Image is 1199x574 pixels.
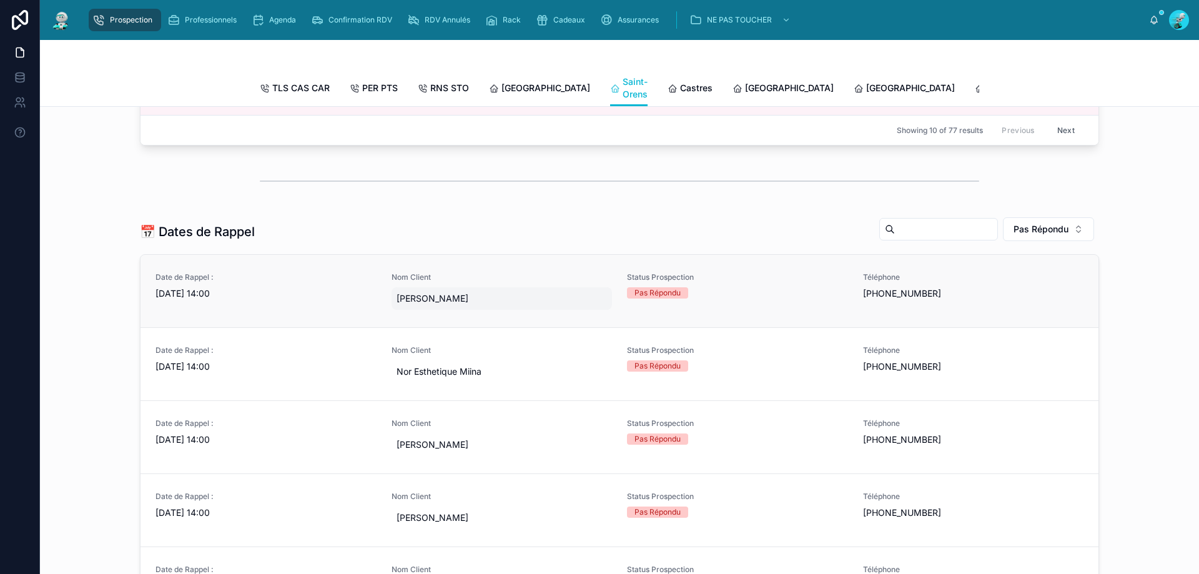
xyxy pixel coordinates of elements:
a: [GEOGRAPHIC_DATA] [854,77,955,102]
a: Rack [481,9,530,31]
span: Nom Client [392,345,613,355]
a: RDV Annulés [403,9,479,31]
span: Castres [680,82,713,94]
a: Agenda [248,9,305,31]
span: [PHONE_NUMBER] [863,507,1084,519]
a: TLS CAS CAR [260,77,330,102]
span: [GEOGRAPHIC_DATA] [501,82,590,94]
a: Assurances [596,9,668,31]
span: Téléphone [863,272,1084,282]
span: [DATE] 14:00 [155,433,377,446]
a: Date de Rappel :[DATE] 14:00Nom ClientNor Esthetique MiinaStatus ProspectionPas RéponduTéléphone[... [141,327,1098,400]
span: [PHONE_NUMBER] [863,433,1084,446]
span: Date de Rappel : [155,418,377,428]
span: Status Prospection [627,492,848,502]
a: Confirmation RDV [307,9,401,31]
span: Date de Rappel : [155,492,377,502]
span: Confirmation RDV [328,15,392,25]
div: scrollable content [82,6,1149,34]
span: [PHONE_NUMBER] [863,287,1084,300]
span: Téléphone [863,345,1084,355]
a: Date de Rappel :[DATE] 14:00Nom Client[PERSON_NAME]Status ProspectionPas RéponduTéléphone[PHONE_N... [141,473,1098,547]
span: Assurances [618,15,659,25]
span: Date de Rappel : [155,272,377,282]
span: [GEOGRAPHIC_DATA] [745,82,834,94]
span: Status Prospection [627,272,848,282]
span: [GEOGRAPHIC_DATA] [866,82,955,94]
button: Select Button [1003,217,1094,241]
span: Professionnels [185,15,237,25]
a: Date de Rappel :[DATE] 14:00Nom Client[PERSON_NAME]Status ProspectionPas RéponduTéléphone[PHONE_N... [141,255,1098,327]
span: Pas Répondu [1014,223,1068,235]
span: [PHONE_NUMBER] [863,360,1084,373]
div: Pas Répondu [634,507,681,518]
span: [DATE] 14:00 [155,287,377,300]
a: Cadeaux [532,9,594,31]
span: Saint-Orens [623,76,648,101]
a: Castres [668,77,713,102]
span: Date de Rappel : [155,345,377,355]
span: Agenda [269,15,296,25]
span: RNS STO [430,82,469,94]
span: PER PTS [362,82,398,94]
span: Rack [503,15,521,25]
span: Showing 10 of 77 results [897,126,983,136]
span: [DATE] 14:00 [155,507,377,519]
span: Téléphone [863,418,1084,428]
span: Nom Client [392,418,613,428]
span: [PERSON_NAME] [397,512,608,524]
span: Status Prospection [627,345,848,355]
a: PER PTS [350,77,398,102]
a: NE PAS TOUCHER [686,9,797,31]
a: [GEOGRAPHIC_DATA] [733,77,834,102]
a: RNS STO [418,77,469,102]
div: Pas Répondu [634,287,681,299]
span: Nom Client [392,492,613,502]
span: NE PAS TOUCHER [707,15,772,25]
a: Professionnels [164,9,245,31]
span: Nor Esthetique Miina [397,365,608,378]
div: Pas Répondu [634,360,681,372]
a: Prospection [89,9,161,31]
span: Nom Client [392,272,613,282]
h1: 📅 Dates de Rappel [140,223,255,240]
span: Prospection [110,15,152,25]
span: TLS CAS CAR [272,82,330,94]
span: Status Prospection [627,418,848,428]
span: [PERSON_NAME] [397,292,608,305]
span: [DATE] 14:00 [155,360,377,373]
a: Date de Rappel :[DATE] 14:00Nom Client[PERSON_NAME]Status ProspectionPas RéponduTéléphone[PHONE_N... [141,400,1098,473]
a: Saint-Orens [610,71,648,107]
img: App logo [50,10,72,30]
span: RDV Annulés [425,15,470,25]
div: Pas Répondu [634,433,681,445]
span: [PERSON_NAME] [397,438,608,451]
button: Next [1049,121,1083,140]
span: Téléphone [863,492,1084,502]
span: Cadeaux [553,15,585,25]
a: [GEOGRAPHIC_DATA] [489,77,590,102]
